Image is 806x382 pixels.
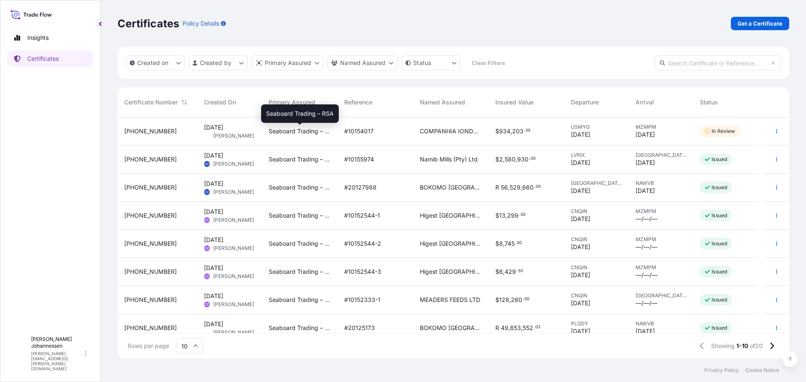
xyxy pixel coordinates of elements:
span: [PERSON_NAME] [213,273,254,280]
p: Certificates [118,17,179,30]
a: Privacy Policy [704,367,739,374]
p: Named Assured [340,59,385,67]
span: . [529,157,530,160]
span: 552 [523,325,533,331]
button: createdOn Filter options [126,55,185,70]
p: Issued [712,296,727,303]
span: 128 [499,297,509,303]
span: [PERSON_NAME] [213,161,254,167]
span: #10152544-2 [344,239,381,248]
span: #10154017 [344,127,374,135]
span: #20127988 [344,183,377,192]
span: Seaboard Trading – RSA [269,239,331,248]
span: [DATE] [636,327,655,335]
p: [PERSON_NAME][EMAIL_ADDRESS][PERSON_NAME][DOMAIN_NAME] [31,351,83,371]
span: [DATE] [571,271,590,279]
span: , [508,325,510,331]
span: [DATE] [204,208,223,216]
span: Higest [GEOGRAPHIC_DATA], LDA [420,239,482,248]
span: [PHONE_NUMBER] [124,155,177,164]
span: COMPANHIA IONDUSTRIAL Da MATOLA [420,127,482,135]
span: 05 [526,129,531,132]
a: Get a Certificate [731,17,789,30]
span: R [495,185,499,190]
p: Certificates [27,55,59,63]
span: 429 [505,269,516,275]
span: [DATE] [204,320,223,328]
span: BOKOMO [GEOGRAPHIC_DATA] [420,183,482,192]
span: [GEOGRAPHIC_DATA] [636,152,687,159]
span: Seaboard Trading – RSA [269,183,331,192]
span: Seaboard Trading – RSA [269,296,331,304]
button: Clear Filters [465,56,512,70]
span: Certificate Number [124,98,178,107]
span: , [510,128,512,134]
p: Primary Assured [265,59,311,67]
span: 00 [531,157,536,160]
span: , [503,269,505,275]
span: Insured Value [495,98,534,107]
span: [DATE] [571,299,590,307]
input: Search Certificate or Reference... [655,55,781,70]
span: Higest [GEOGRAPHIC_DATA], LDA [420,268,482,276]
span: Reference [344,98,372,107]
span: CC [204,216,209,224]
span: CNQIN [571,292,622,299]
span: Seaboard Trading – RSA [269,155,331,164]
p: Cookie Notice [746,367,779,374]
span: 529 [510,185,521,190]
span: $ [495,128,499,134]
span: , [521,325,523,331]
span: [PERSON_NAME] [213,189,254,195]
span: 580 [505,156,516,162]
span: Seaboard Trading – RSA [269,211,331,220]
span: Primary Assured [269,98,315,107]
span: . [523,298,524,301]
span: —/—/— [636,299,657,307]
span: 13 [499,213,505,218]
span: , [516,156,517,162]
p: Issued [712,156,727,163]
span: #10152544-1 [344,211,380,220]
span: 299 [507,213,518,218]
span: NAWVB [636,180,687,187]
span: 934 [499,128,510,134]
span: $ [495,269,499,275]
p: Issued [712,325,727,331]
span: CC [204,272,209,281]
p: Clear Filters [472,59,505,67]
span: . [519,213,520,216]
span: 660 [522,185,534,190]
span: , [503,241,505,247]
a: Certificates [7,50,94,67]
span: , [505,213,507,218]
span: LVRIX [571,152,622,159]
span: . [524,129,525,132]
p: Issued [712,212,727,219]
span: Namib Mills (Pty) Ltd [420,155,478,164]
p: Created on [137,59,169,67]
span: 56 [501,185,508,190]
p: Insights [27,34,49,42]
span: Showing [711,342,735,350]
span: [DATE] [204,151,223,160]
span: MEADERS FEEDS LTD [420,296,480,304]
span: 00 [521,213,526,216]
span: CNQIN [571,264,622,271]
span: [DATE] [636,187,655,195]
span: CNQIN [571,208,622,215]
span: Rows per page [128,342,169,350]
span: [DATE] [636,159,655,167]
span: BOKOMO [GEOGRAPHIC_DATA] [420,324,482,332]
span: R [495,325,499,331]
span: CC [204,300,209,309]
span: $ [495,213,499,218]
span: 930 [517,156,529,162]
span: . [534,326,535,329]
span: . [516,270,518,273]
span: Seaboard Trading – RSA [266,109,334,118]
span: CC [204,244,209,252]
button: Sort [179,97,189,107]
span: . [515,242,516,244]
span: , [503,156,505,162]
